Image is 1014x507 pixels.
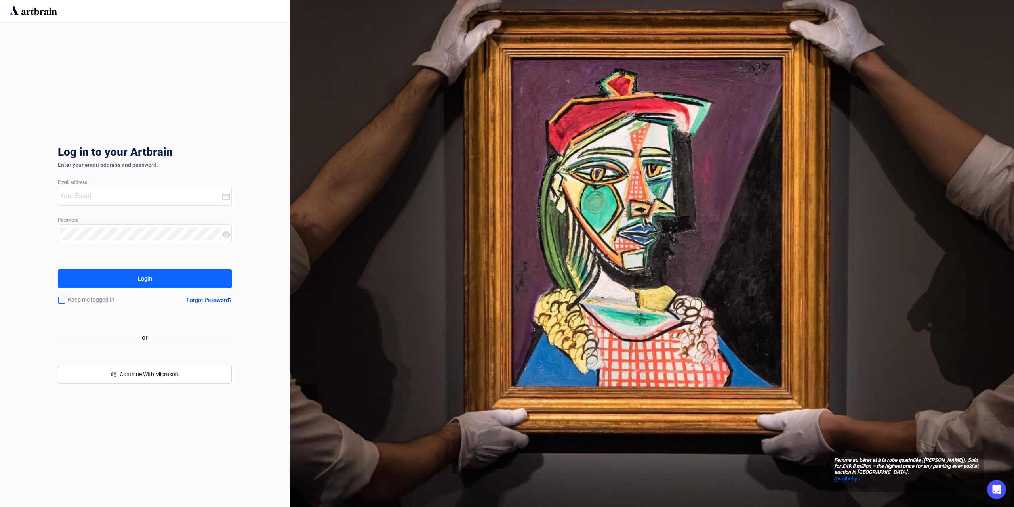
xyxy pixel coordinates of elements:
[60,190,221,203] input: Your Email
[58,269,232,288] button: Login
[58,218,232,223] div: Password
[187,297,232,303] div: Forgot Password?
[111,371,116,377] span: windows
[58,180,232,186] div: Email address
[120,371,179,377] span: Continue With Microsoft
[58,292,153,308] div: Keep me logged in
[135,333,154,342] span: or
[834,457,978,475] span: Femme au béret et à la robe quadrillée ([PERSON_NAME]). Sold for £49.8 million – the highest pric...
[58,162,232,168] div: Enter your email address and password.
[58,365,232,384] button: windowsContinue With Microsoft
[987,480,1006,499] div: Open Intercom Messenger
[138,272,152,285] div: Login
[58,146,295,162] div: Log in to your Artbrain
[834,476,860,482] span: @sothebys
[834,475,978,483] a: @sothebys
